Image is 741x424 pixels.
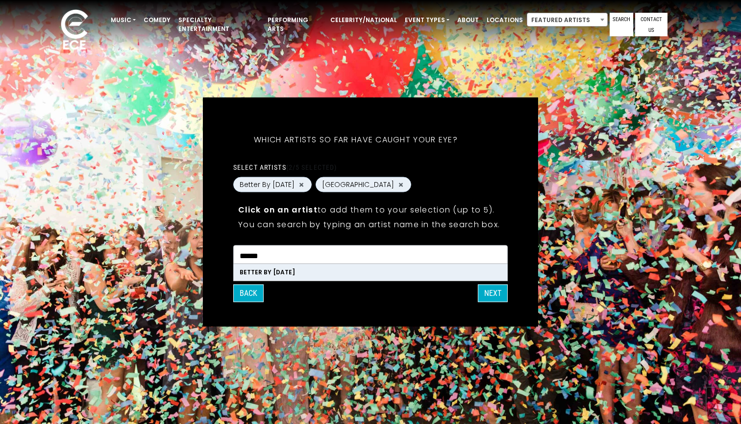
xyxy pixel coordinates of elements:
span: (2/5 selected) [286,163,337,171]
button: Remove JUMP STREET [397,180,405,189]
span: Featured Artists [527,13,608,26]
a: Contact Us [635,13,667,36]
button: Back [233,285,264,302]
h5: Which artists so far have caught your eye? [233,122,478,158]
a: Performing Arts [264,12,326,37]
img: ece_new_logo_whitev2-1.png [50,7,99,54]
a: Locations [483,12,527,28]
p: to add them to your selection (up to 5). [238,204,503,216]
li: Better By [DATE] [234,264,507,281]
a: Comedy [140,12,174,28]
strong: Click on an artist [238,204,318,215]
label: Select artists [233,163,337,172]
a: Specialty Entertainment [174,12,264,37]
button: Remove Better By Tuesday [297,180,305,189]
textarea: Search [240,252,501,261]
span: Better By [DATE] [240,180,295,190]
a: Event Types [401,12,453,28]
a: About [453,12,483,28]
p: You can search by typing an artist name in the search box. [238,218,503,231]
a: Celebrity/National [326,12,401,28]
button: Next [478,285,508,302]
a: Music [107,12,140,28]
span: Featured Artists [527,13,607,27]
span: [GEOGRAPHIC_DATA] [322,180,394,190]
a: Search [610,13,633,36]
